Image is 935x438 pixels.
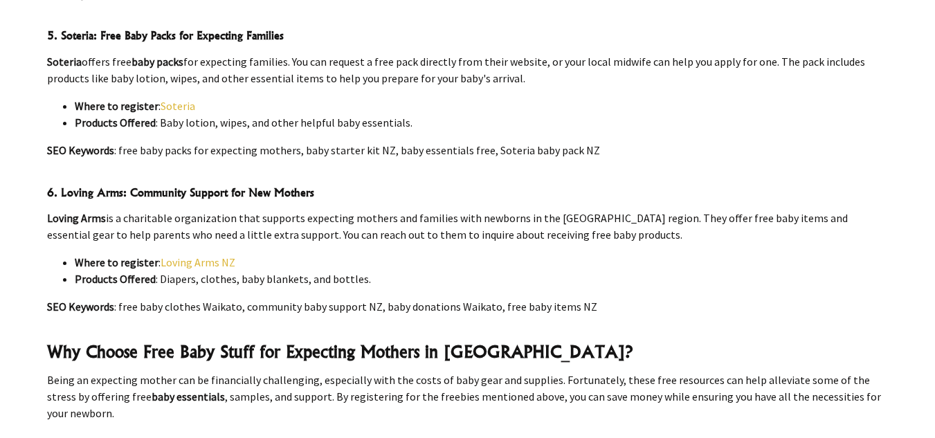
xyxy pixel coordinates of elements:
strong: Loving Arms [47,211,106,225]
p: Being an expecting mother can be financially challenging, especially with the costs of baby gear ... [47,372,889,421]
strong: SEO Keywords [47,300,114,313]
li: : Diapers, clothes, baby blankets, and bottles. [75,271,889,287]
strong: SEO Keywords [47,143,114,157]
strong: Soteria [47,55,82,69]
strong: baby packs [131,55,183,69]
p: : free baby clothes Waikato, community baby support NZ, baby donations Waikato, free baby items NZ [47,298,889,315]
p: is a charitable organization that supports expecting mothers and families with newborns in the [G... [47,210,889,243]
strong: Products Offered [75,116,156,129]
li: : Baby lotion, wipes, and other helpful baby essentials. [75,114,889,131]
strong: Where to register [75,255,158,269]
a: Soteria [161,99,195,113]
strong: 6. Loving Arms: Community Support for New Mothers [47,185,314,199]
a: Loving Arms NZ [161,255,235,269]
strong: Why Choose Free Baby Stuff for Expecting Mothers in [GEOGRAPHIC_DATA]? [47,341,633,362]
p: offers free for expecting families. You can request a free pack directly from their website, or y... [47,53,889,86]
p: : free baby packs for expecting mothers, baby starter kit NZ, baby essentials free, Soteria baby ... [47,142,889,158]
strong: Products Offered [75,272,156,286]
strong: Where to register [75,99,158,113]
strong: 5. Soteria: Free Baby Packs for Expecting Families [47,28,284,42]
li: : [75,98,889,114]
strong: baby essentials [152,390,225,403]
li: : [75,254,889,271]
